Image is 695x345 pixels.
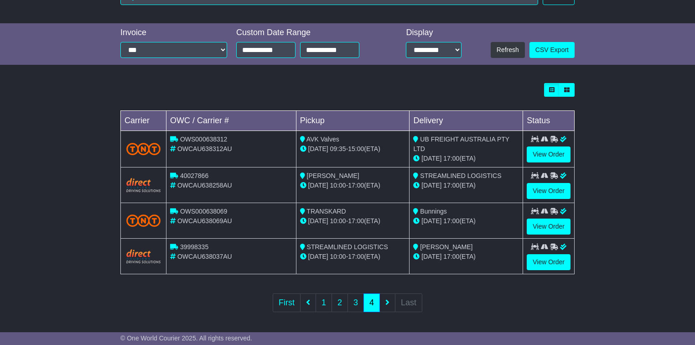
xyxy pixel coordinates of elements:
a: View Order [527,254,571,270]
a: CSV Export [529,42,575,58]
span: OWCAU638312AU [177,145,232,152]
td: Carrier [121,111,166,131]
span: [DATE] [421,217,441,225]
span: OWS000638312 [180,136,228,143]
a: 4 [363,293,380,312]
span: OWCAU638258AU [177,182,232,189]
span: 17:00 [348,217,364,225]
span: 10:00 [330,253,346,260]
div: (ETA) [413,252,519,261]
img: TNT_Domestic.png [126,143,161,155]
span: 39998335 [180,243,208,251]
span: OWCAU638069AU [177,217,232,225]
span: 10:00 [330,217,346,225]
span: [DATE] [308,253,328,260]
div: - (ETA) [300,252,406,261]
span: 17:00 [443,182,459,189]
span: UB FREIGHT AUSTRALIA PTY LTD [413,136,509,152]
div: (ETA) [413,216,519,226]
span: 17:00 [443,217,459,225]
td: Delivery [410,111,523,131]
span: [PERSON_NAME] [420,243,472,251]
span: [DATE] [421,182,441,189]
span: © One World Courier 2025. All rights reserved. [120,335,252,342]
span: Bunnings [420,208,446,215]
td: OWC / Carrier # [166,111,296,131]
span: 17:00 [443,155,459,162]
img: Direct.png [126,178,161,192]
span: AVK Valves [306,136,339,143]
span: [DATE] [308,182,328,189]
div: (ETA) [413,154,519,163]
div: Display [406,28,462,38]
td: Status [523,111,575,131]
span: 40027866 [180,172,208,179]
div: - (ETA) [300,216,406,226]
span: 09:35 [330,145,346,152]
span: STREAMLINED LOGISTICS [420,172,501,179]
div: Custom Date Range [236,28,382,38]
div: (ETA) [413,181,519,190]
span: [DATE] [308,217,328,225]
img: Direct.png [126,249,161,263]
span: [DATE] [308,145,328,152]
span: 15:00 [348,145,364,152]
a: View Order [527,146,571,162]
span: 17:00 [348,253,364,260]
a: First [273,293,301,312]
span: [PERSON_NAME] [307,172,359,179]
span: [DATE] [421,253,441,260]
td: Pickup [296,111,410,131]
span: OWCAU638037AU [177,253,232,260]
a: 2 [332,293,348,312]
img: TNT_Domestic.png [126,214,161,227]
span: 10:00 [330,182,346,189]
a: View Order [527,219,571,235]
a: View Order [527,183,571,199]
span: STREAMLINED LOGISTICS [307,243,388,251]
a: 3 [347,293,364,312]
div: - (ETA) [300,144,406,154]
div: Invoice [120,28,227,38]
span: [DATE] [421,155,441,162]
span: 17:00 [443,253,459,260]
button: Refresh [491,42,525,58]
span: OWS000638069 [180,208,228,215]
span: 17:00 [348,182,364,189]
div: - (ETA) [300,181,406,190]
a: 1 [316,293,332,312]
span: TRANSKARD [306,208,346,215]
